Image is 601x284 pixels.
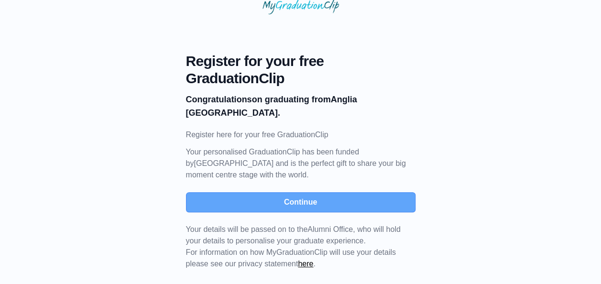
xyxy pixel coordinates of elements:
[298,260,313,268] a: here
[186,129,415,141] p: Register here for your free GraduationClip
[186,70,415,87] span: GraduationClip
[186,192,415,212] button: Continue
[186,225,401,268] span: For information on how MyGraduationClip will use your details please see our privacy statement .
[186,53,415,70] span: Register for your free
[186,225,401,245] span: Your details will be passed on to the , who will hold your details to personalise your graduate e...
[186,93,415,120] p: on graduating from Anglia [GEOGRAPHIC_DATA].
[307,225,353,233] span: Alumni Office
[186,146,415,181] p: Your personalised GraduationClip has been funded by [GEOGRAPHIC_DATA] and is the perfect gift to ...
[186,95,252,104] b: Congratulations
